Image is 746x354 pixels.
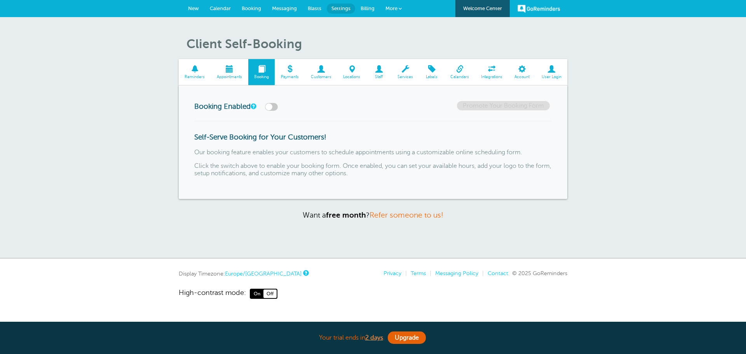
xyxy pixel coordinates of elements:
a: Messaging Policy [435,270,478,276]
a: Account [508,59,535,85]
span: User Login [539,75,563,79]
span: Billing [361,5,375,11]
span: New [188,5,199,11]
span: Payments [279,75,301,79]
span: Integrations [479,75,505,79]
a: This switch turns your online booking form on or off. [251,104,255,109]
strong: free month [326,211,366,219]
a: Integrations [475,59,509,85]
a: Locations [337,59,366,85]
a: Reminders [179,59,211,85]
p: Want a ? [179,211,567,220]
span: © 2025 GoReminders [512,270,567,276]
a: High-contrast mode: On Off [179,289,567,299]
span: On [251,289,263,298]
span: Calendars [448,75,471,79]
a: Promote Your Booking Form [457,101,550,110]
span: Calendar [210,5,231,11]
h3: Self-Serve Booking for Your Customers! [194,133,552,141]
a: Europe/[GEOGRAPHIC_DATA] [225,270,302,277]
span: Services [396,75,415,79]
span: Account [512,75,532,79]
span: Appointments [215,75,244,79]
a: Refer someone to us! [370,211,443,219]
h3: Booking Enabled [194,101,311,111]
p: Our booking feature enables your customers to schedule appointments using a customizable online s... [194,149,552,156]
a: Settings [327,3,355,14]
span: Locations [341,75,363,79]
a: This is the timezone being used to display dates and times to you on this device. Click the timez... [303,270,308,276]
p: Click the switch above to enable your booking form. Once enabled, you can set your available hour... [194,162,552,177]
span: Staff [370,75,388,79]
span: Labels [423,75,441,79]
a: Services [392,59,419,85]
span: Booking [252,75,271,79]
a: Terms [411,270,426,276]
div: Your trial ends in . [179,330,567,346]
a: Contact [488,270,508,276]
a: 2 days [365,334,383,341]
span: Messaging [272,5,297,11]
a: Privacy [383,270,401,276]
li: | [401,270,407,277]
span: More [385,5,397,11]
span: Settings [331,5,350,11]
span: Reminders [183,75,207,79]
li: | [426,270,431,277]
a: Calendars [444,59,475,85]
a: Customers [305,59,337,85]
li: | [478,270,484,277]
h1: Client Self-Booking [186,37,567,51]
span: Booking [242,5,261,11]
div: Display Timezone: [179,270,308,277]
span: Blasts [308,5,321,11]
a: Payments [275,59,305,85]
a: Staff [366,59,392,85]
a: User Login [535,59,567,85]
a: Appointments [211,59,248,85]
span: Off [263,289,277,298]
span: Customers [309,75,333,79]
a: Labels [419,59,444,85]
span: High-contrast mode: [179,289,246,299]
a: Upgrade [388,331,426,344]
